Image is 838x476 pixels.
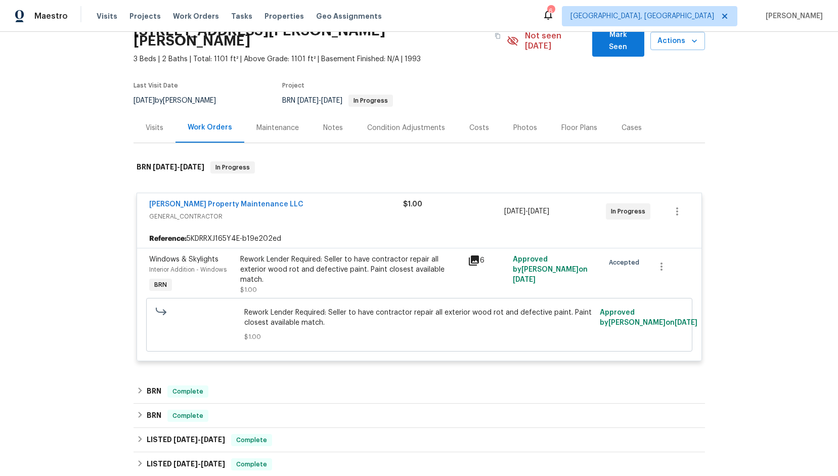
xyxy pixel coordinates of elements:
h6: BRN [147,410,161,422]
span: Windows & Skylights [149,256,218,263]
span: [DATE] [528,208,549,215]
div: 5KDRRXJ165Y4E-b19e202ed [137,230,701,248]
span: - [173,460,225,467]
span: Interior Addition - Windows [149,267,227,273]
span: Projects [129,11,161,21]
div: 6 [547,6,554,16]
span: [DATE] [675,319,697,326]
span: - [173,436,225,443]
div: by [PERSON_NAME] [134,95,228,107]
span: [DATE] [173,436,198,443]
span: [DATE] [201,436,225,443]
span: 3 Beds | 2 Baths | Total: 1101 ft² | Above Grade: 1101 ft² | Basement Finished: N/A | 1993 [134,54,507,64]
span: [DATE] [201,460,225,467]
span: Mark Seen [600,29,636,54]
span: $1.00 [403,201,422,208]
span: [DATE] [173,460,198,467]
span: [DATE] [134,97,155,104]
div: Cases [622,123,642,133]
span: Actions [658,35,697,48]
span: [DATE] [504,208,525,215]
span: Last Visit Date [134,82,178,89]
span: Rework Lender Required: Seller to have contractor repair all exterior wood rot and defective pain... [244,308,594,328]
span: Project [282,82,304,89]
span: BRN [282,97,393,104]
span: - [153,163,204,170]
span: Accepted [609,257,643,268]
span: - [297,97,342,104]
span: [GEOGRAPHIC_DATA], [GEOGRAPHIC_DATA] [570,11,714,21]
button: Mark Seen [592,26,644,57]
h6: LISTED [147,434,225,446]
div: BRN Complete [134,379,705,404]
div: BRN Complete [134,404,705,428]
div: Notes [323,123,343,133]
span: - [504,206,549,217]
b: Reference: [149,234,187,244]
span: In Progress [211,162,254,172]
h6: BRN [137,161,204,174]
span: [DATE] [297,97,319,104]
span: $1.00 [244,332,594,342]
span: [DATE] [321,97,342,104]
div: Costs [469,123,489,133]
span: Visits [97,11,117,21]
span: Complete [168,386,207,397]
div: Work Orders [188,122,232,133]
span: BRN [150,280,171,290]
span: Approved by [PERSON_NAME] on [600,309,697,326]
span: GENERAL_CONTRACTOR [149,211,403,222]
span: Work Orders [173,11,219,21]
span: Complete [168,411,207,421]
span: Complete [232,459,271,469]
div: BRN [DATE]-[DATE]In Progress [134,151,705,184]
span: Maestro [34,11,68,21]
span: $1.00 [240,287,257,293]
div: Maintenance [256,123,299,133]
span: Not seen [DATE] [525,31,586,51]
div: Condition Adjustments [367,123,445,133]
h2: [STREET_ADDRESS][PERSON_NAME][PERSON_NAME] [134,26,489,46]
span: [DATE] [153,163,177,170]
span: [DATE] [180,163,204,170]
span: Tasks [231,13,252,20]
div: Visits [146,123,163,133]
div: Floor Plans [561,123,597,133]
span: [PERSON_NAME] [762,11,823,21]
span: In Progress [611,206,649,217]
h6: BRN [147,385,161,398]
button: Actions [650,32,705,51]
span: Approved by [PERSON_NAME] on [513,256,588,283]
button: Copy Address [489,27,507,45]
div: LISTED [DATE]-[DATE]Complete [134,428,705,452]
div: 6 [468,254,507,267]
div: Photos [513,123,537,133]
span: Complete [232,435,271,445]
a: [PERSON_NAME] Property Maintenance LLC [149,201,303,208]
div: Rework Lender Required: Seller to have contractor repair all exterior wood rot and defective pain... [240,254,462,285]
span: [DATE] [513,276,536,283]
h6: LISTED [147,458,225,470]
span: In Progress [349,98,392,104]
span: Geo Assignments [316,11,382,21]
span: Properties [264,11,304,21]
